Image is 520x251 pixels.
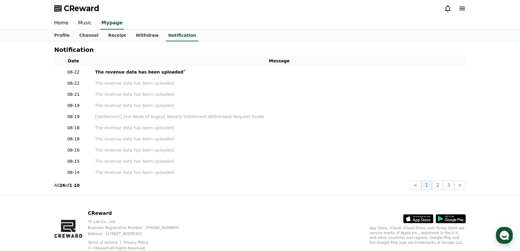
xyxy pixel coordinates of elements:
a: The revenue data has been uploaded [95,102,463,109]
a: Mypage [100,17,124,30]
a: The revenue data has been uploaded [95,69,463,75]
a: Privacy Policy [124,240,148,245]
p: 08-22 [57,69,90,75]
th: Message [93,55,466,67]
button: < [410,180,421,190]
h4: Notification [54,46,94,53]
p: Address : [STREET_ADDRESS] [88,231,189,236]
p: 08-21 [57,91,90,98]
a: Music [73,17,97,30]
th: Date [54,55,93,67]
p: CReward [88,210,189,217]
a: Messages [40,191,78,206]
a: [Settlement] 2nd Week of August Weekly Settlement Withdrawal Request Guide [95,114,463,120]
a: Home [2,191,40,206]
a: Home [49,17,73,30]
button: > [454,180,466,190]
p: 08-14 [57,169,90,176]
button: 1 [421,180,432,190]
a: The revenue data has been uploaded [95,80,463,86]
a: Channel [74,30,103,41]
strong: 10 [74,183,79,188]
p: 08-16 [57,147,90,153]
p: 08-19 [57,102,90,109]
p: YP Lab Co., Ltd. [88,219,189,224]
a: The revenue data has been uploaded [95,125,463,131]
button: 2 [432,180,443,190]
strong: 26 [59,183,65,188]
p: Business Registration Number : [PHONE_NUMBER] [88,225,189,230]
p: App Store, iCloud, iCloud Drive, and iTunes Store are service marks of Apple Inc., registered in ... [370,226,466,245]
span: CReward [64,4,99,13]
p: © CReward All Rights Reserved. [88,246,189,251]
a: The revenue data has been uploaded [95,91,463,98]
span: Home [15,200,26,205]
span: Settings [89,200,104,205]
button: 3 [443,180,454,190]
a: The revenue data has been uploaded [95,136,463,142]
p: 08-15 [57,158,90,165]
a: The revenue data has been uploaded [95,158,463,165]
a: Settings [78,191,116,206]
span: Messages [50,200,68,205]
a: Terms of Service [88,240,122,245]
p: 08-22 [57,80,90,86]
a: Receipt [103,30,131,41]
p: 08-18 [57,136,90,142]
a: Notification [166,30,198,41]
a: CReward [54,4,99,13]
p: All of - [54,182,80,188]
a: Profile [49,30,74,41]
strong: 1 [69,183,72,188]
div: The revenue data has been uploaded [95,69,184,75]
a: The revenue data has been uploaded [95,147,463,153]
a: The revenue data has been uploaded [95,169,463,176]
p: 08-19 [57,114,90,120]
p: 08-18 [57,125,90,131]
a: Withdraw [131,30,163,41]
